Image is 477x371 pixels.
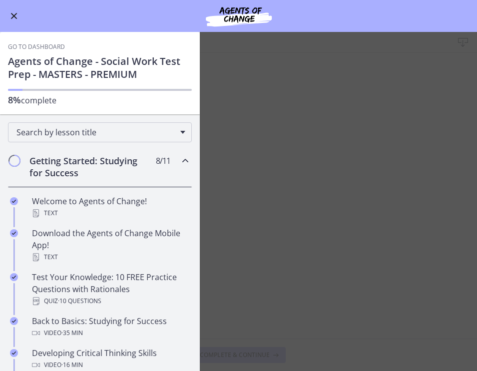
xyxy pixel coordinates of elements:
[61,359,83,371] span: · 16 min
[32,295,188,307] div: Quiz
[32,271,188,307] div: Test Your Knowledge: 10 FREE Practice Questions with Rationales
[16,127,175,138] span: Search by lesson title
[32,359,188,371] div: Video
[10,317,18,325] i: Completed
[32,251,188,263] div: Text
[8,43,65,51] a: Go to Dashboard
[179,4,299,28] img: Agents of Change
[8,94,192,106] p: complete
[32,207,188,219] div: Text
[8,122,192,142] div: Search by lesson title
[29,155,151,179] h2: Getting Started: Studying for Success
[8,55,192,81] h1: Agents of Change - Social Work Test Prep - MASTERS - PREMIUM
[10,349,18,357] i: Completed
[32,227,188,263] div: Download the Agents of Change Mobile App!
[10,197,18,205] i: Completed
[32,327,188,339] div: Video
[10,229,18,237] i: Completed
[32,347,188,371] div: Developing Critical Thinking Skills
[8,10,20,22] button: Enable menu
[156,155,170,167] span: 8 / 11
[61,327,83,339] span: · 35 min
[8,94,21,106] span: 8%
[58,295,101,307] span: · 10 Questions
[10,273,18,281] i: Completed
[32,195,188,219] div: Welcome to Agents of Change!
[32,315,188,339] div: Back to Basics: Studying for Success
